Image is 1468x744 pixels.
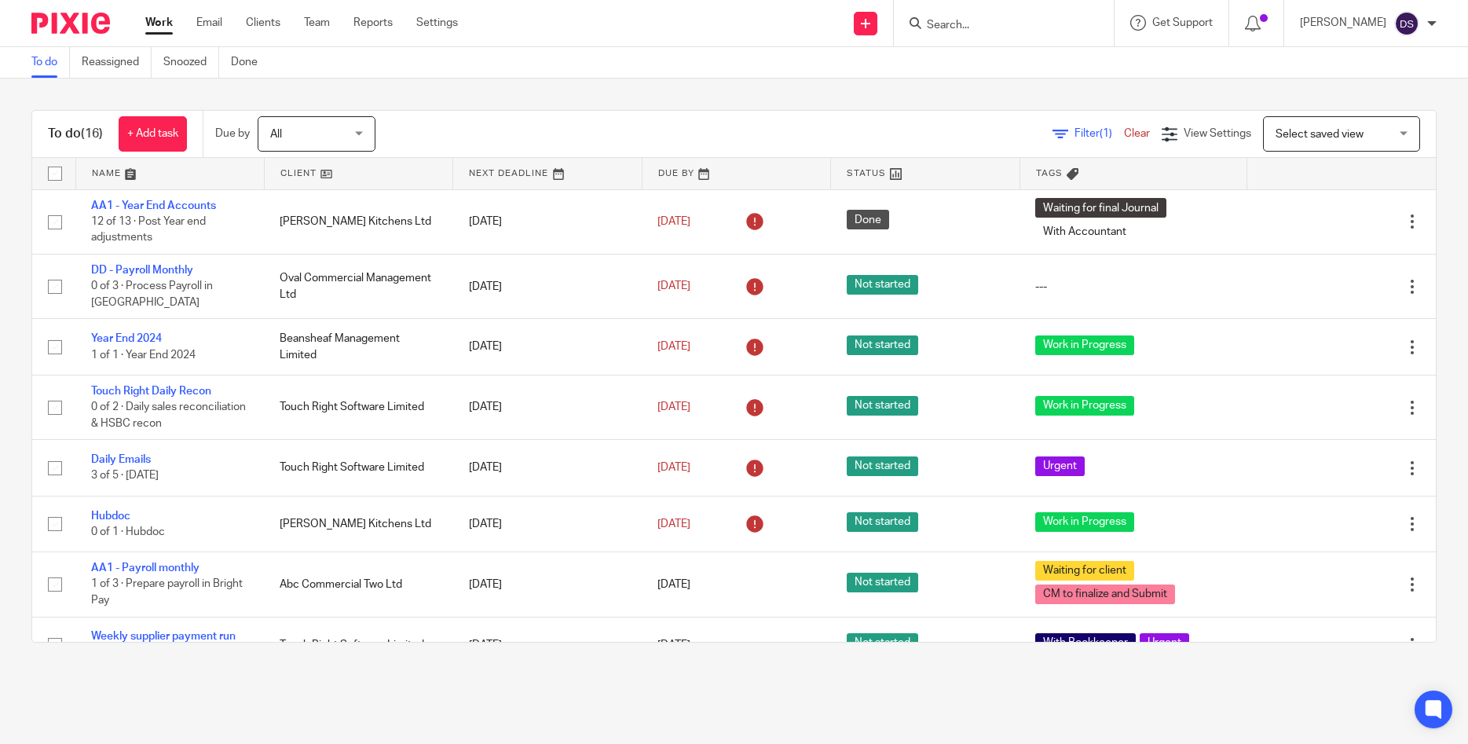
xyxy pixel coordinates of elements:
td: [DATE] [453,189,642,254]
span: Urgent [1035,456,1085,476]
a: AA1 - Payroll monthly [91,563,200,574]
span: [DATE] [657,519,690,530]
td: Abc Commercial Two Ltd [264,552,452,617]
span: Work in Progress [1035,396,1134,416]
p: Due by [215,126,250,141]
span: Work in Progress [1035,335,1134,355]
span: [DATE] [657,640,690,651]
a: Reports [353,15,393,31]
a: Email [196,15,222,31]
a: Weekly supplier payment run [91,631,236,642]
span: 12 of 13 · Post Year end adjustments [91,216,206,244]
td: [PERSON_NAME] Kitchens Ltd [264,496,452,552]
a: AA1 - Year End Accounts [91,200,216,211]
a: Daily Emails [91,454,151,465]
span: Not started [847,396,918,416]
span: Waiting for client [1035,561,1134,581]
span: All [270,129,282,140]
td: Touch Right Software Limited [264,375,452,439]
span: View Settings [1184,128,1251,139]
div: --- [1035,279,1231,295]
span: Done [847,210,889,229]
span: [DATE] [657,341,690,352]
td: [DATE] [453,552,642,617]
td: Touch Right Software Limited [264,440,452,496]
a: DD - Payroll Monthly [91,265,193,276]
span: 0 of 2 · Daily sales reconciliation & HSBC recon [91,401,246,429]
span: With Bookkeeper [1035,633,1136,653]
span: (16) [81,127,103,140]
a: Settings [416,15,458,31]
span: Not started [847,456,918,476]
span: 1 of 1 · Year End 2024 [91,350,196,361]
span: With Accountant [1035,222,1134,241]
a: Hubdoc [91,511,130,522]
span: Not started [847,573,918,592]
td: [DATE] [453,496,642,552]
span: (1) [1100,128,1112,139]
span: 0 of 3 · Process Payroll in [GEOGRAPHIC_DATA] [91,281,213,309]
a: Done [231,47,269,78]
span: Waiting for final Journal [1035,198,1166,218]
img: Pixie [31,13,110,34]
td: [DATE] [453,617,642,673]
span: 1 of 3 · Prepare payroll in Bright Pay [91,579,243,607]
p: [PERSON_NAME] [1300,15,1386,31]
td: [DATE] [453,440,642,496]
td: Oval Commercial Management Ltd [264,254,452,318]
span: 0 of 1 · Hubdoc [91,526,165,537]
span: Tags [1036,169,1063,178]
a: Touch Right Daily Recon [91,386,211,397]
span: Urgent [1140,633,1189,653]
span: Not started [847,335,918,355]
a: Snoozed [163,47,219,78]
a: Team [304,15,330,31]
td: [PERSON_NAME] Kitchens Ltd [264,189,452,254]
span: [DATE] [657,401,690,412]
a: Clear [1124,128,1150,139]
span: [DATE] [657,462,690,473]
td: [DATE] [453,319,642,375]
span: CM to finalize and Submit [1035,585,1175,604]
span: Work in Progress [1035,512,1134,532]
span: Not started [847,633,918,653]
a: To do [31,47,70,78]
span: Not started [847,275,918,295]
a: + Add task [119,116,187,152]
span: [DATE] [657,579,690,590]
a: Work [145,15,173,31]
span: Get Support [1152,17,1213,28]
span: Filter [1074,128,1124,139]
td: Touch Right Software Limited [264,617,452,673]
input: Search [925,19,1067,33]
span: [DATE] [657,216,690,227]
span: Not started [847,512,918,532]
span: [DATE] [657,281,690,292]
a: Year End 2024 [91,333,162,344]
td: Beansheaf Management Limited [264,319,452,375]
span: 3 of 5 · [DATE] [91,471,159,482]
img: svg%3E [1394,11,1419,36]
a: Clients [246,15,280,31]
td: [DATE] [453,254,642,318]
h1: To do [48,126,103,142]
span: Select saved view [1276,129,1364,140]
a: Reassigned [82,47,152,78]
td: [DATE] [453,375,642,439]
